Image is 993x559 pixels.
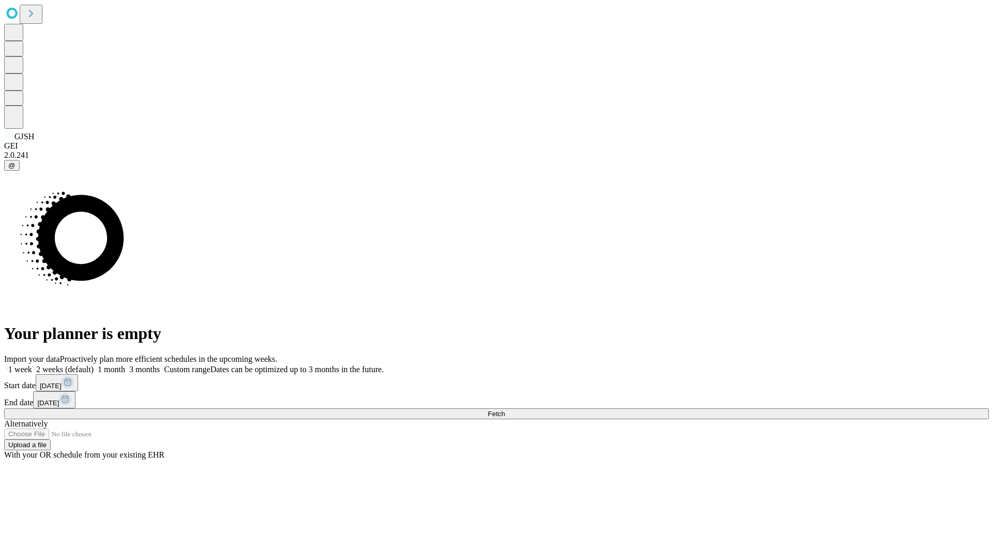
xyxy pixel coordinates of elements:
span: With your OR schedule from your existing EHR [4,450,164,459]
span: Proactively plan more efficient schedules in the upcoming weeks. [60,355,277,363]
span: 2 weeks (default) [36,365,94,374]
div: GEI [4,141,989,151]
span: Import your data [4,355,60,363]
button: [DATE] [33,391,76,408]
span: GJSH [14,132,34,141]
span: Custom range [164,365,210,374]
span: 1 month [98,365,125,374]
button: [DATE] [36,374,78,391]
div: Start date [4,374,989,391]
div: End date [4,391,989,408]
span: @ [8,161,16,169]
span: 3 months [129,365,160,374]
button: Upload a file [4,439,51,450]
span: Alternatively [4,419,48,428]
h1: Your planner is empty [4,324,989,343]
span: 1 week [8,365,32,374]
span: Fetch [488,410,505,418]
span: [DATE] [37,399,59,407]
span: Dates can be optimized up to 3 months in the future. [210,365,384,374]
span: [DATE] [40,382,62,390]
button: @ [4,160,20,171]
button: Fetch [4,408,989,419]
div: 2.0.241 [4,151,989,160]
